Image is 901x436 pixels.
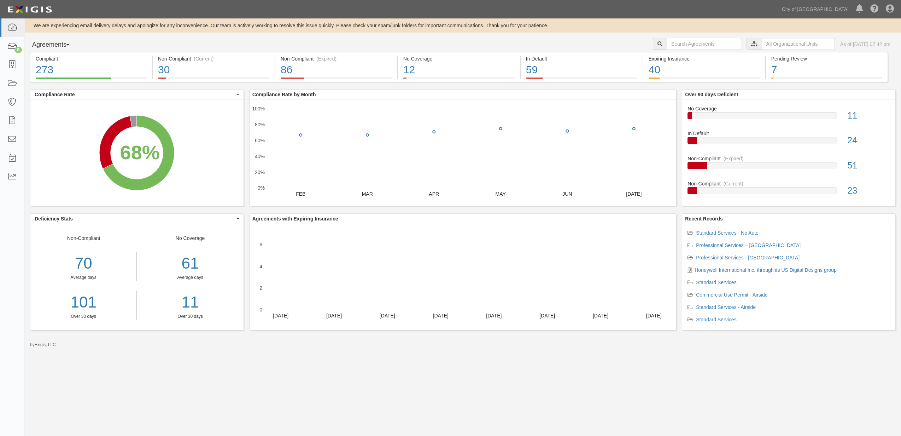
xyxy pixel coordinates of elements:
div: Non-Compliant [682,155,895,162]
div: No Coverage [682,105,895,112]
i: Help Center - Complianz [870,5,879,13]
text: [DATE] [593,313,608,319]
div: In Default [682,130,895,137]
b: Agreements with Expiring Insurance [252,216,338,222]
a: Standard Services [696,317,736,322]
div: Non-Compliant (Current) [158,55,269,62]
div: 7 [771,62,882,78]
a: City of [GEOGRAPHIC_DATA] [778,2,852,16]
text: [DATE] [380,313,395,319]
div: 59 [526,62,637,78]
div: Compliant [36,55,147,62]
text: [DATE] [326,313,342,319]
button: Compliance Rate [30,90,244,99]
a: 11 [142,291,238,314]
div: Non-Compliant [682,180,895,187]
text: [DATE] [486,313,502,319]
div: 70 [30,252,136,275]
div: Over 30 days [142,314,238,320]
div: 11 [842,109,895,122]
div: As of [DATE] 07:42 pm [840,41,890,48]
div: No Coverage [403,55,515,62]
a: In Default59 [521,78,643,83]
div: No Coverage [137,235,243,320]
div: (Expired) [724,155,744,162]
div: 30 [158,62,269,78]
a: Professional Services - [GEOGRAPHIC_DATA] [696,255,800,260]
svg: A chart. [250,100,676,206]
text: 4 [259,263,262,269]
img: logo-5460c22ac91f19d4615b14bd174203de0afe785f0fc80cf4dbbc73dc1793850b.png [5,3,54,16]
div: Over 30 days [30,314,136,320]
text: [DATE] [646,313,662,319]
div: 12 [403,62,515,78]
a: Exigis, LLC [35,342,56,347]
a: Standard Services - No Auto [696,230,759,236]
div: Expiring Insurance [649,55,760,62]
div: Non-Compliant (Expired) [281,55,392,62]
a: No Coverage11 [688,105,890,130]
text: APR [429,191,439,197]
div: A chart. [30,100,243,206]
div: Average days [30,275,136,281]
text: 80% [255,122,265,127]
text: MAY [495,191,506,197]
a: Non-Compliant(Expired)51 [688,155,890,180]
text: [DATE] [273,313,288,319]
text: JUN [562,191,572,197]
a: Standard Services [696,280,736,285]
div: 23 [842,184,895,197]
div: We are experiencing email delivery delays and apologize for any inconvenience. Our team is active... [25,22,901,29]
a: No Coverage12 [398,78,520,83]
a: Non-Compliant(Expired)86 [275,78,397,83]
text: 2 [259,285,262,291]
a: Non-Compliant(Current)30 [153,78,275,83]
div: (Current) [194,55,213,62]
text: 0% [258,185,265,191]
div: 24 [842,134,895,147]
input: All Organizational Units [762,38,835,50]
a: Expiring Insurance40 [643,78,765,83]
text: 0 [259,307,262,312]
div: (Expired) [316,55,337,62]
svg: A chart. [250,224,676,330]
a: Standard Services - Airside [696,304,756,310]
div: 86 [281,62,392,78]
a: Commercial Use Permit - Airside [696,292,767,298]
div: 8 [14,47,22,53]
a: Honeywell International Inc. through its US Digital Designs group [695,267,837,273]
small: by [30,342,56,348]
a: Compliant273 [30,78,152,83]
div: 61 [142,252,238,275]
text: 6 [259,242,262,247]
a: Pending Review7 [766,78,888,83]
div: Average days [142,275,238,281]
b: Compliance Rate by Month [252,92,316,97]
span: Compliance Rate [35,91,235,98]
a: In Default24 [688,130,890,155]
text: MAR [362,191,373,197]
text: 20% [255,169,265,175]
button: Deficiency Stats [30,214,244,224]
button: Agreements [30,38,83,52]
div: 40 [649,62,760,78]
text: 40% [255,154,265,159]
input: Search Agreements [667,38,741,50]
text: [DATE] [433,313,448,319]
text: [DATE] [626,191,642,197]
b: Recent Records [685,216,723,222]
div: 51 [842,159,895,172]
a: 101 [30,291,136,314]
text: FEB [296,191,305,197]
div: In Default [526,55,637,62]
div: 68% [120,138,159,167]
div: Pending Review [771,55,882,62]
div: (Current) [724,180,743,187]
a: Professional Services – [GEOGRAPHIC_DATA] [696,242,801,248]
b: Over 90 days Deficient [685,92,738,97]
span: Deficiency Stats [35,215,235,222]
text: 60% [255,138,265,143]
